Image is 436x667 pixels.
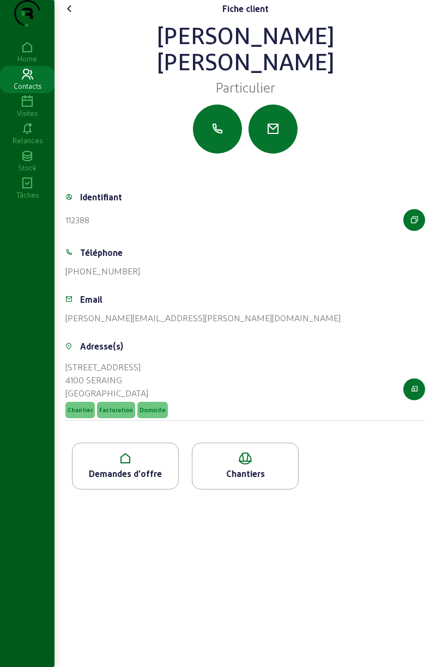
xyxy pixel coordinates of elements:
[80,246,123,259] div: Téléphone
[192,467,298,480] div: Chantiers
[65,265,140,278] div: [PHONE_NUMBER]
[65,387,170,400] div: [GEOGRAPHIC_DATA]
[80,293,102,306] div: Email
[65,22,425,48] div: [PERSON_NAME]
[65,78,425,96] div: Particulier
[80,191,122,204] div: Identifiant
[72,467,178,480] div: Demandes d'offre
[65,213,89,227] div: 112388
[222,2,269,15] div: Fiche client
[68,406,93,414] span: Chantier
[65,311,341,325] div: [PERSON_NAME][EMAIL_ADDRESS][PERSON_NAME][DOMAIN_NAME]
[65,48,425,74] div: [PERSON_NAME]
[80,340,123,353] div: Adresse(s)
[99,406,133,414] span: Facturation
[65,360,170,374] div: [STREET_ADDRESS]
[65,374,170,387] div: 4100 SERAING
[140,406,166,414] span: Domicile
